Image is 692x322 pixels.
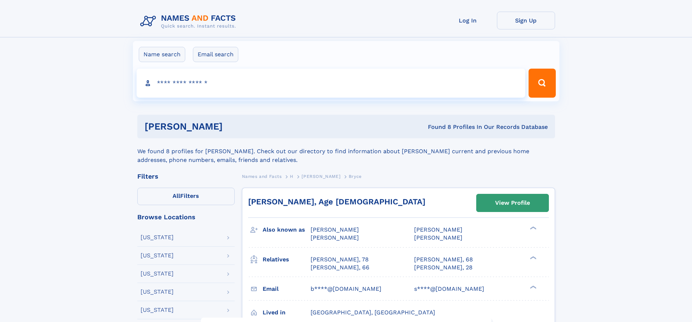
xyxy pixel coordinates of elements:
[439,12,497,29] a: Log In
[311,256,369,264] a: [PERSON_NAME], 78
[145,122,325,131] h1: [PERSON_NAME]
[141,289,174,295] div: [US_STATE]
[141,307,174,313] div: [US_STATE]
[141,235,174,240] div: [US_STATE]
[349,174,362,179] span: Bryce
[141,253,174,258] div: [US_STATE]
[311,226,359,233] span: [PERSON_NAME]
[528,226,537,231] div: ❯
[137,69,526,98] input: search input
[311,309,435,316] span: [GEOGRAPHIC_DATA], [GEOGRAPHIC_DATA]
[477,194,549,212] a: View Profile
[311,234,359,241] span: [PERSON_NAME]
[414,234,462,241] span: [PERSON_NAME]
[141,271,174,277] div: [US_STATE]
[263,283,311,295] h3: Email
[311,264,369,272] a: [PERSON_NAME], 66
[325,123,548,131] div: Found 8 Profiles In Our Records Database
[137,138,555,164] div: We found 8 profiles for [PERSON_NAME]. Check out our directory to find information about [PERSON_...
[193,47,238,62] label: Email search
[139,47,185,62] label: Name search
[414,226,462,233] span: [PERSON_NAME]
[137,188,235,205] label: Filters
[302,172,340,181] a: [PERSON_NAME]
[290,174,294,179] span: H
[497,12,555,29] a: Sign Up
[137,12,242,31] img: Logo Names and Facts
[529,69,555,98] button: Search Button
[242,172,282,181] a: Names and Facts
[173,192,180,199] span: All
[290,172,294,181] a: H
[414,256,473,264] a: [PERSON_NAME], 68
[528,255,537,260] div: ❯
[137,173,235,180] div: Filters
[137,214,235,220] div: Browse Locations
[414,264,473,272] a: [PERSON_NAME], 28
[528,285,537,289] div: ❯
[263,306,311,319] h3: Lived in
[263,253,311,266] h3: Relatives
[302,174,340,179] span: [PERSON_NAME]
[263,224,311,236] h3: Also known as
[248,197,425,206] a: [PERSON_NAME], Age [DEMOGRAPHIC_DATA]
[495,195,530,211] div: View Profile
